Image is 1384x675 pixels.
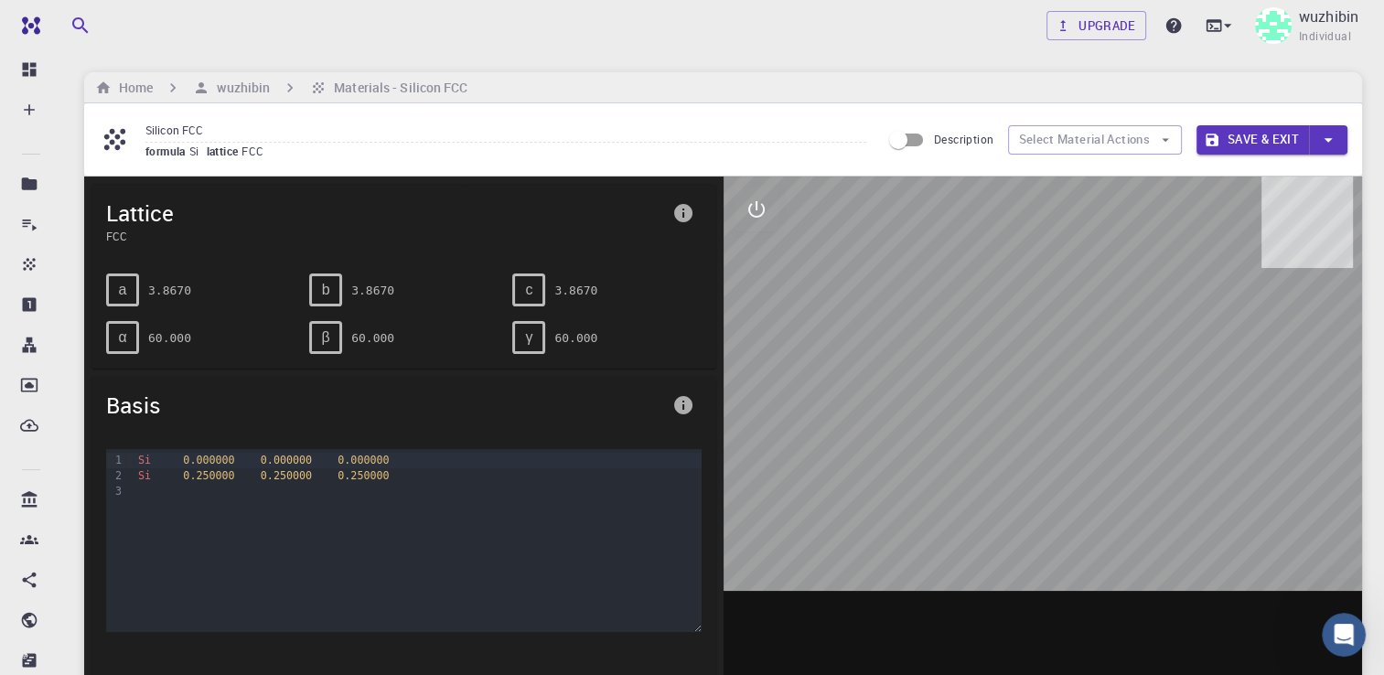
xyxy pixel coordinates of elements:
span: Si [138,454,151,466]
span: γ [525,329,532,346]
span: c [525,282,532,298]
span: α [118,329,126,346]
span: Basis [106,391,665,420]
span: FCC [241,144,271,158]
pre: 3.8670 [148,274,191,306]
img: wuzhibin [1255,7,1292,44]
button: Select Material Actions [1008,125,1182,155]
span: Lattice [106,198,665,228]
pre: 3.8670 [554,274,597,306]
pre: 60.000 [148,322,191,354]
h6: Home [112,78,153,98]
span: b [322,282,330,298]
img: logo [15,16,40,35]
span: Si [189,144,207,158]
span: Si [138,469,151,482]
button: Save & Exit [1196,125,1309,155]
span: β [322,329,330,346]
span: lattice [207,144,242,158]
span: formula [145,144,189,158]
p: wuzhibin [1299,5,1358,27]
button: info [665,195,702,231]
div: 3 [106,484,124,499]
span: 0.250000 [183,469,234,482]
span: Description [934,132,993,146]
pre: 3.8670 [351,274,394,306]
nav: breadcrumb [91,78,472,98]
a: Upgrade [1046,11,1146,40]
span: a [119,282,127,298]
span: Individual [1299,27,1351,46]
span: 0.000000 [261,454,312,466]
h6: wuzhibin [209,78,270,98]
button: info [665,387,702,423]
span: 0.250000 [338,469,389,482]
pre: 60.000 [351,322,394,354]
iframe: Intercom live chat [1322,613,1366,657]
div: 2 [106,468,124,484]
span: 支援 [47,12,75,29]
pre: 60.000 [554,322,597,354]
h6: Materials - Silicon FCC [327,78,467,98]
span: 0.000000 [338,454,389,466]
div: 1 [106,453,124,468]
span: 0.000000 [183,454,234,466]
span: FCC [106,228,665,244]
span: 0.250000 [261,469,312,482]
